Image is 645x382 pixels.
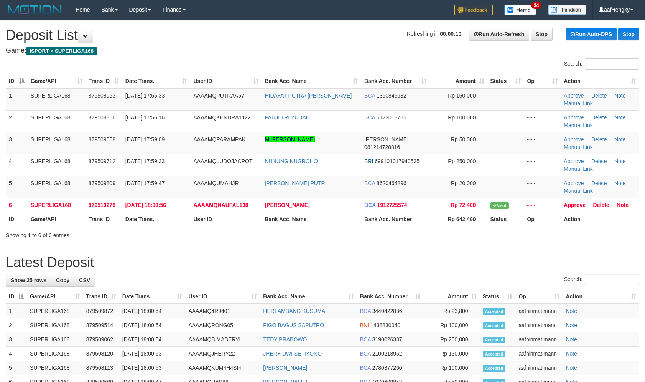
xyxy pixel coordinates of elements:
[524,110,561,132] td: - - -
[564,166,593,172] a: Manual Link
[360,351,371,357] span: BCA
[125,93,165,99] span: [DATE] 17:55:33
[524,132,561,154] td: - - -
[564,158,584,164] a: Approve
[429,74,487,88] th: Amount: activate to sort column ascending
[451,180,476,186] span: Rp 20,000
[263,322,324,328] a: FIGO BAGUS SAPUTRO
[125,202,166,208] span: [DATE] 18:00:56
[423,347,480,361] td: Rp 130,000
[6,228,263,239] div: Showing 1 to 6 of 6 entries
[564,188,593,194] a: Manual Link
[185,289,260,304] th: User ID: activate to sort column ascending
[262,74,361,88] th: Bank Acc. Name: activate to sort column ascending
[193,180,239,186] span: AAAAMQUMAHJR
[28,154,86,176] td: SUPERLIGA168
[480,289,516,304] th: Status: activate to sort column ascending
[524,176,561,198] td: - - -
[564,58,639,70] label: Search:
[262,212,361,226] th: Bank Acc. Name
[357,289,423,304] th: Bank Acc. Number: activate to sort column ascending
[28,88,86,111] td: SUPERLIGA168
[564,100,593,106] a: Manual Link
[423,361,480,375] td: Rp 100,000
[119,347,186,361] td: [DATE] 18:00:53
[377,202,407,208] span: Copy 1912725574 to clipboard
[263,365,307,371] a: [PERSON_NAME]
[6,198,28,212] td: 6
[614,158,626,164] a: Note
[618,28,639,40] a: Stop
[561,74,639,88] th: Action: activate to sort column ascending
[591,93,607,99] a: Delete
[6,274,51,287] a: Show 25 rows
[125,158,165,164] span: [DATE] 17:59:33
[89,158,115,164] span: 879509712
[360,322,369,328] span: BNI
[265,136,315,142] a: M [PERSON_NAME]
[423,289,480,304] th: Amount: activate to sort column ascending
[564,114,584,121] a: Approve
[377,114,406,121] span: Copy 5123013785 to clipboard
[361,212,429,226] th: Bank Acc. Number
[83,304,119,318] td: 879509872
[27,304,83,318] td: SUPERLIGA168
[593,202,609,208] a: Delete
[89,136,115,142] span: 879509558
[27,318,83,332] td: SUPERLIGA168
[190,212,262,226] th: User ID
[448,93,476,99] span: Rp 150,000
[524,74,561,88] th: Op: activate to sort column ascending
[372,336,402,342] span: Copy 3190026387 to clipboard
[483,322,506,329] span: Accepted
[185,347,260,361] td: AAAAMQJHERY22
[515,361,563,375] td: aafhinmatimann
[6,132,28,154] td: 3
[28,212,86,226] th: Game/API
[86,212,122,226] th: Trans ID
[83,361,119,375] td: 879508113
[83,347,119,361] td: 879508120
[83,318,119,332] td: 879509514
[119,332,186,347] td: [DATE] 18:00:54
[561,212,639,226] th: Action
[429,212,487,226] th: Rp 642.400
[591,180,607,186] a: Delete
[524,154,561,176] td: - - -
[185,361,260,375] td: AAAAMQKUM4H4SI4
[125,114,165,121] span: [DATE] 17:56:16
[364,144,400,150] span: Copy 081214728816 to clipboard
[89,202,115,208] span: 879510279
[515,332,563,347] td: aafhinmatimann
[27,347,83,361] td: SUPERLIGA168
[265,93,352,99] a: HIDAYAT PUTRA [PERSON_NAME]
[28,110,86,132] td: SUPERLIGA168
[487,212,524,226] th: Status
[515,289,563,304] th: Op: activate to sort column ascending
[185,332,260,347] td: AAAAMQBIMABERYL
[566,365,577,371] a: Note
[469,28,529,41] a: Run Auto-Refresh
[185,304,260,318] td: AAAAMQ4R9401
[122,74,191,88] th: Date Trans.: activate to sort column ascending
[483,308,506,315] span: Accepted
[28,198,86,212] td: SUPERLIGA168
[524,198,561,212] td: - - -
[193,114,250,121] span: AAAAMQKENDRA1122
[89,180,115,186] span: 879509809
[563,289,639,304] th: Action: activate to sort column ascending
[6,28,639,43] h1: Deposit List
[483,365,506,372] span: Accepted
[6,110,28,132] td: 2
[372,351,402,357] span: Copy 2100218952 to clipboard
[515,304,563,318] td: aafhinmatimann
[591,114,607,121] a: Delete
[263,351,322,357] a: JHERY DWI SETIYONO
[6,347,27,361] td: 4
[190,74,262,88] th: User ID: activate to sort column ascending
[566,351,577,357] a: Note
[487,74,524,88] th: Status: activate to sort column ascending
[6,74,28,88] th: ID: activate to sort column descending
[564,122,593,128] a: Manual Link
[423,332,480,347] td: Rp 250,000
